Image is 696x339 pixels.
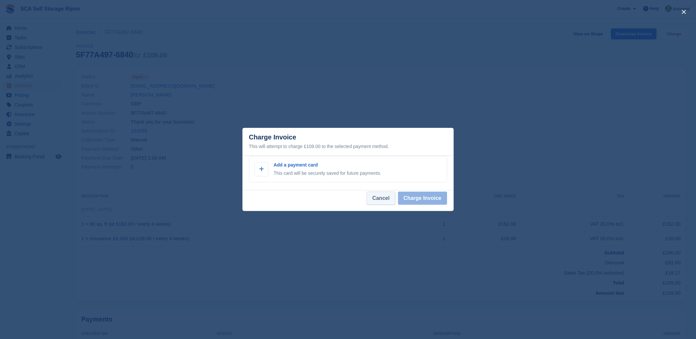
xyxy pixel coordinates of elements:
p: This card will be securely saved for future payments. [274,170,382,177]
p: Add a payment card [274,162,382,169]
button: Charge Invoice [398,192,447,205]
div: This will attempt to charge £109.00 to the selected payment method. [249,142,447,150]
button: Cancel [367,192,395,205]
button: close [679,7,689,17]
div: Charge Invoice [249,133,447,150]
a: Add a payment card This card will be securely saved for future payments. [249,156,447,182]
